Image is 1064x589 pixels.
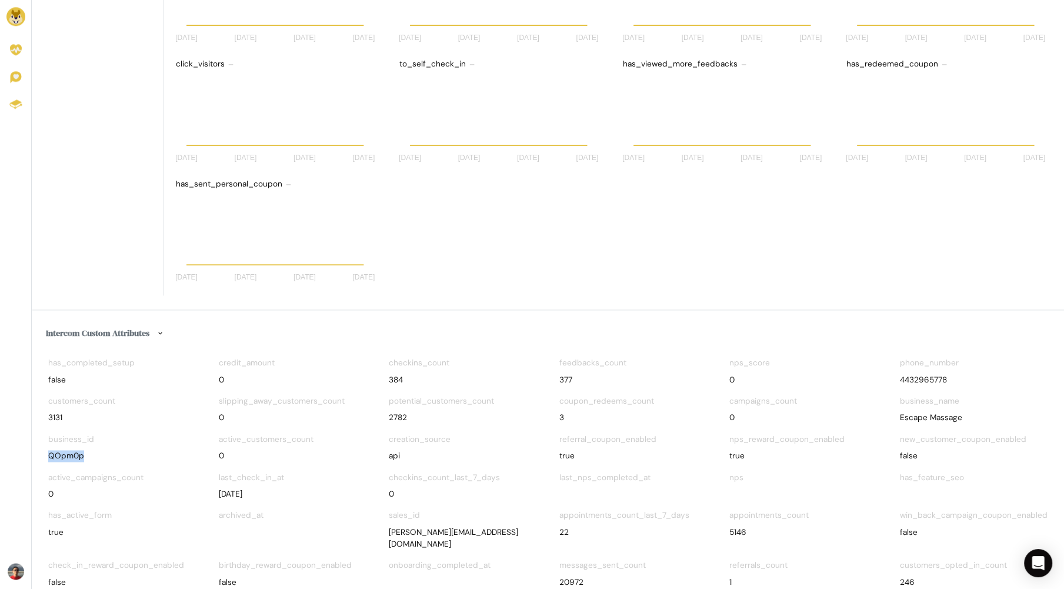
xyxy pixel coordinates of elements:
[389,450,536,462] div: api
[729,434,845,445] label: nps_reward_coupon_enabled
[389,488,536,500] div: 0
[559,434,656,445] label: referral_coupon_enabled
[517,34,539,42] tspan: [DATE]
[559,357,626,369] label: feedbacks_count
[964,153,986,161] tspan: [DATE]
[729,395,797,407] label: campaigns_count
[48,412,196,424] div: 3131
[218,577,366,588] div: false
[218,374,366,386] div: 0
[6,7,25,26] img: Brand
[622,34,645,42] tspan: [DATE]
[905,34,928,42] tspan: [DATE]
[729,472,743,484] label: nps
[899,374,1047,386] div: 4432965778
[729,527,877,538] div: 5146
[682,153,704,161] tspan: [DATE]
[1024,549,1052,577] div: Open Intercom Messenger
[8,563,24,580] img: Avatar
[799,153,822,161] tspan: [DATE]
[235,153,257,161] tspan: [DATE]
[48,488,196,500] div: 0
[174,176,379,192] div: has_sent_personal_coupon
[559,472,650,484] label: last_nps_completed_at
[741,34,763,42] tspan: [DATE]
[389,510,420,521] label: sales_id
[48,510,112,521] label: has_active_form
[899,472,963,484] label: has_feature_seo
[218,395,344,407] label: slipping_away_customers_count
[729,374,877,386] div: 0
[682,34,704,42] tspan: [DATE]
[899,527,1047,538] div: false
[399,153,421,161] tspan: [DATE]
[1023,153,1045,161] tspan: [DATE]
[559,560,645,571] label: messages_sent_count
[899,357,958,369] label: phone_number
[559,577,706,588] div: 20972
[397,56,603,72] div: to_self_check_in
[905,153,928,161] tspan: [DATE]
[559,374,706,386] div: 377
[899,434,1026,445] label: new_customer_coupon_enabled
[846,153,868,161] tspan: [DATE]
[389,412,536,424] div: 2782
[352,34,375,42] tspan: [DATE]
[844,56,1050,72] div: has_redeemed_coupon
[48,527,196,538] div: true
[48,357,135,369] label: has_completed_setup
[218,412,366,424] div: 0
[458,34,481,42] tspan: [DATE]
[48,395,115,407] label: customers_count
[389,357,449,369] label: checkins_count
[899,577,1047,588] div: 246
[352,273,375,281] tspan: [DATE]
[899,560,1006,571] label: customers_opted_in_count
[174,56,379,72] div: click_visitors
[389,560,491,571] label: onboarding_completed_at
[389,374,536,386] div: 384
[218,488,366,500] div: [DATE]
[293,34,316,42] tspan: [DATE]
[218,472,283,484] label: last_check_in_at
[559,395,653,407] label: coupon_redeems_count
[899,450,1047,462] div: false
[458,153,481,161] tspan: [DATE]
[899,412,1047,424] div: Escape Massage
[175,34,198,42] tspan: [DATE]
[48,472,144,484] label: active_campaigns_count
[899,395,959,407] label: business_name
[352,153,375,161] tspan: [DATE]
[48,434,94,445] label: business_id
[621,56,826,72] div: has_viewed_more_feedbacks
[48,374,196,386] div: false
[964,34,986,42] tspan: [DATE]
[48,450,196,462] div: QOpm0p
[729,357,770,369] label: nps_score
[218,357,274,369] label: credit_amount
[293,273,316,281] tspan: [DATE]
[576,34,598,42] tspan: [DATE]
[293,153,316,161] tspan: [DATE]
[559,450,706,462] div: true
[218,560,351,571] label: birthday_reward_coupon_enabled
[399,34,421,42] tspan: [DATE]
[622,153,645,161] tspan: [DATE]
[218,450,366,462] div: 0
[235,34,257,42] tspan: [DATE]
[729,510,809,521] label: appointments_count
[48,560,184,571] label: check_in_reward_coupon_enabled
[218,434,313,445] label: active_customers_count
[559,510,689,521] label: appointments_count_last_7_days
[559,527,706,538] div: 22
[517,153,539,161] tspan: [DATE]
[729,577,877,588] div: 1
[48,577,196,588] div: false
[729,450,877,462] div: true
[175,153,198,161] tspan: [DATE]
[741,153,763,161] tspan: [DATE]
[1023,34,1045,42] tspan: [DATE]
[846,34,868,42] tspan: [DATE]
[799,34,822,42] tspan: [DATE]
[389,434,451,445] label: creation_source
